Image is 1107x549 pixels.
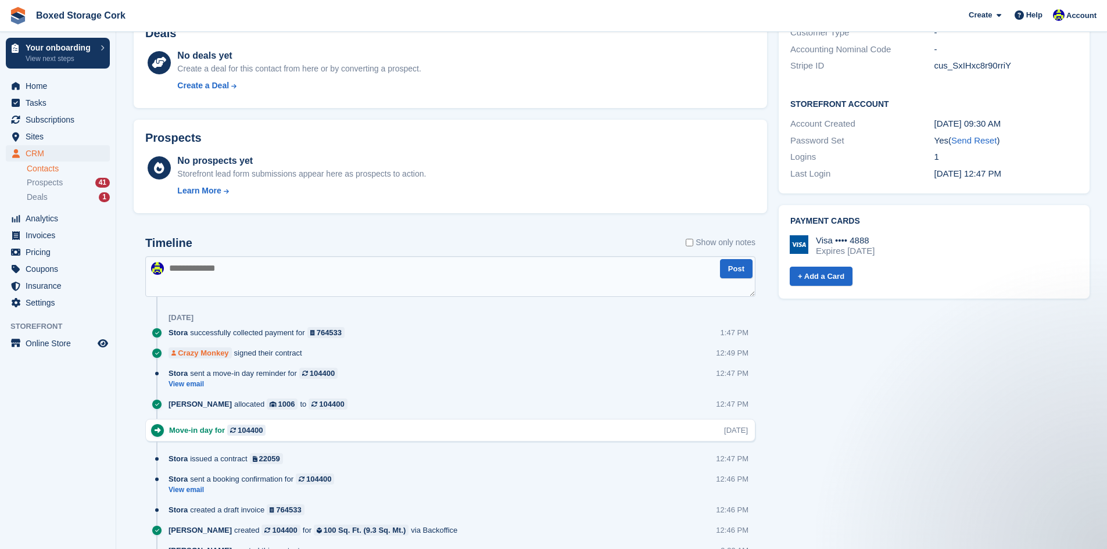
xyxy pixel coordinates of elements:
[27,163,110,174] a: Contacts
[272,525,297,536] div: 104400
[6,335,110,351] a: menu
[319,399,344,410] div: 104400
[6,278,110,294] a: menu
[261,525,300,536] a: 104400
[790,98,1078,109] h2: Storefront Account
[31,6,130,25] a: Boxed Storage Cork
[177,80,229,92] div: Create a Deal
[6,145,110,162] a: menu
[169,473,340,485] div: sent a booking confirmation for
[934,168,1002,178] time: 2025-08-29 11:47:08 UTC
[314,525,409,536] a: 100 Sq. Ft. (9.3 Sq. Mt.)
[27,177,63,188] span: Prospects
[790,167,934,181] div: Last Login
[169,379,343,389] a: View email
[26,335,95,351] span: Online Store
[816,246,875,256] div: Expires [DATE]
[96,336,110,350] a: Preview store
[169,504,188,515] span: Stora
[169,327,350,338] div: successfully collected payment for
[169,399,353,410] div: allocated to
[934,134,1078,148] div: Yes
[790,117,934,131] div: Account Created
[721,327,748,338] div: 1:47 PM
[934,43,1078,56] div: -
[10,321,116,332] span: Storefront
[1066,10,1097,21] span: Account
[716,504,748,515] div: 12:46 PM
[169,485,340,495] a: View email
[724,425,748,436] div: [DATE]
[278,399,295,410] div: 1006
[99,192,110,202] div: 1
[259,453,280,464] div: 22059
[169,453,289,464] div: issued a contract
[816,235,875,246] div: Visa •••• 4888
[26,261,95,277] span: Coupons
[169,473,188,485] span: Stora
[169,347,232,358] a: Crazy Monkey
[306,473,331,485] div: 104400
[177,185,426,197] a: Learn More
[309,399,347,410] a: 104400
[145,236,192,250] h2: Timeline
[6,128,110,145] a: menu
[169,525,232,536] span: [PERSON_NAME]
[934,150,1078,164] div: 1
[790,43,934,56] div: Accounting Nominal Code
[26,278,95,294] span: Insurance
[6,210,110,227] a: menu
[686,236,693,249] input: Show only notes
[6,261,110,277] a: menu
[26,210,95,227] span: Analytics
[790,235,808,254] img: Visa Logo
[790,134,934,148] div: Password Set
[6,244,110,260] a: menu
[169,313,194,322] div: [DATE]
[6,295,110,311] a: menu
[26,244,95,260] span: Pricing
[177,154,426,168] div: No prospects yet
[790,150,934,164] div: Logins
[27,192,48,203] span: Deals
[26,112,95,128] span: Subscriptions
[177,80,421,92] a: Create a Deal
[95,178,110,188] div: 41
[6,227,110,243] a: menu
[9,7,27,24] img: stora-icon-8386f47178a22dfd0bd8f6a31ec36ba5ce8667c1dd55bd0f319d3a0aa187defe.svg
[26,145,95,162] span: CRM
[26,44,95,52] p: Your onboarding
[169,453,188,464] span: Stora
[969,9,992,21] span: Create
[177,63,421,75] div: Create a deal for this contact from here or by converting a prospect.
[716,453,748,464] div: 12:47 PM
[324,525,406,536] div: 100 Sq. Ft. (9.3 Sq. Mt.)
[934,59,1078,73] div: cus_SxIHxc8r90rriY
[169,347,308,358] div: signed their contract
[716,368,748,379] div: 12:47 PM
[26,227,95,243] span: Invoices
[934,26,1078,40] div: -
[790,26,934,40] div: Customer Type
[934,117,1078,131] div: [DATE] 09:30 AM
[169,425,271,436] div: Move-in day for
[169,504,310,515] div: created a draft invoice
[1026,9,1042,21] span: Help
[145,131,202,145] h2: Prospects
[26,295,95,311] span: Settings
[307,327,345,338] a: 764533
[6,78,110,94] a: menu
[310,368,335,379] div: 104400
[6,38,110,69] a: Your onboarding View next steps
[716,399,748,410] div: 12:47 PM
[276,504,301,515] div: 764533
[790,59,934,73] div: Stripe ID
[951,135,997,145] a: Send Reset
[169,327,188,338] span: Stora
[169,399,232,410] span: [PERSON_NAME]
[177,168,426,180] div: Storefront lead form submissions appear here as prospects to action.
[299,368,338,379] a: 104400
[6,112,110,128] a: menu
[250,453,283,464] a: 22059
[716,347,748,358] div: 12:49 PM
